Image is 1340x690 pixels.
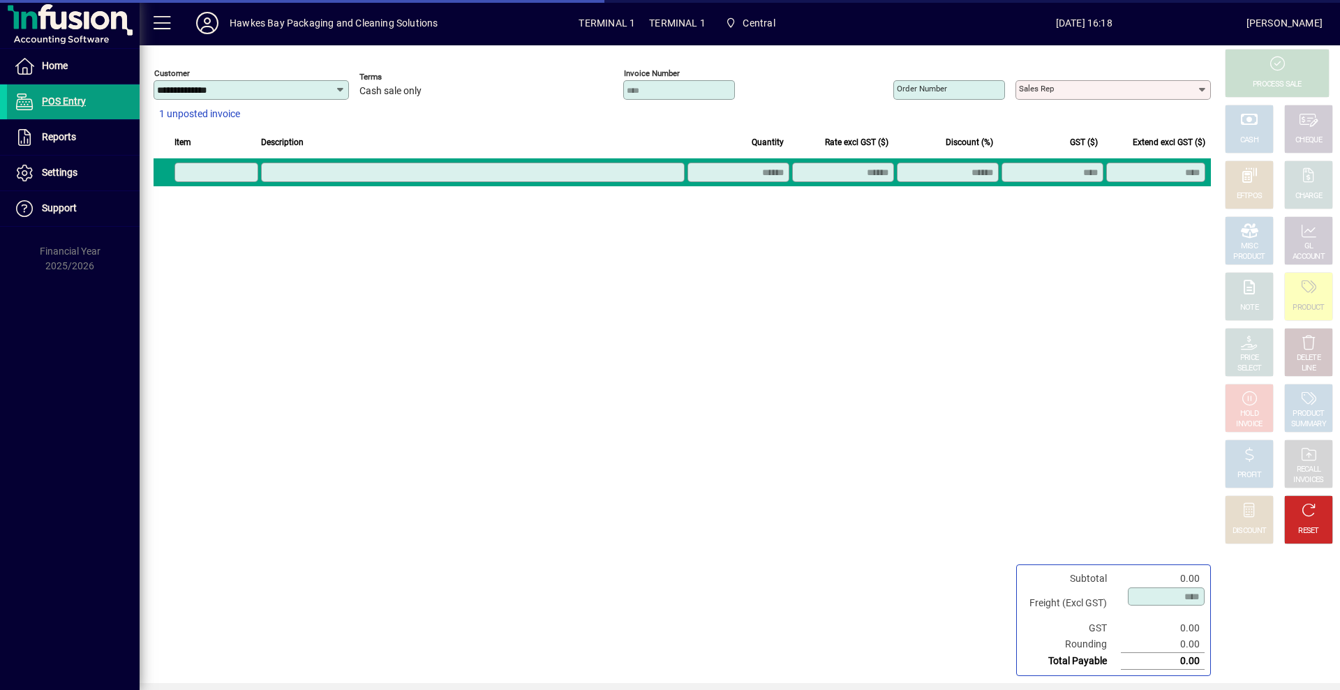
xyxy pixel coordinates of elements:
div: PRICE [1240,353,1259,363]
span: Reports [42,131,76,142]
div: PROFIT [1237,470,1261,481]
span: Quantity [752,135,784,150]
a: Support [7,191,140,226]
span: Support [42,202,77,213]
button: Profile [185,10,230,36]
td: 0.00 [1121,636,1205,653]
span: TERMINAL 1 [579,12,635,34]
div: Hawkes Bay Packaging and Cleaning Solutions [230,12,438,34]
a: Reports [7,120,140,155]
span: Home [42,60,68,71]
span: Description [261,135,304,150]
div: GL [1304,241,1313,252]
span: Settings [42,167,77,178]
span: Cash sale only [359,86,422,97]
div: MISC [1241,241,1258,252]
span: POS Entry [42,96,86,107]
td: GST [1022,620,1121,636]
div: RECALL [1297,465,1321,475]
div: SUMMARY [1291,419,1326,430]
span: Extend excl GST ($) [1133,135,1205,150]
td: Subtotal [1022,571,1121,587]
span: Central [743,12,775,34]
button: 1 unposted invoice [154,102,246,127]
span: Item [174,135,191,150]
span: Discount (%) [946,135,993,150]
mat-label: Sales rep [1019,84,1054,93]
td: Freight (Excl GST) [1022,587,1121,620]
mat-label: Customer [154,68,190,78]
div: NOTE [1240,303,1258,313]
div: PRODUCT [1233,252,1265,262]
td: Rounding [1022,636,1121,653]
div: INVOICES [1293,475,1323,486]
div: RESET [1298,526,1319,537]
span: Rate excl GST ($) [825,135,888,150]
div: CHARGE [1295,191,1323,202]
span: Terms [359,73,443,82]
td: 0.00 [1121,620,1205,636]
div: LINE [1302,363,1316,374]
div: [PERSON_NAME] [1246,12,1323,34]
td: 0.00 [1121,653,1205,670]
div: CHEQUE [1295,135,1322,146]
a: Settings [7,156,140,190]
mat-label: Invoice number [624,68,680,78]
span: Central [720,10,781,36]
div: ACCOUNT [1293,252,1325,262]
div: PRODUCT [1293,409,1324,419]
div: HOLD [1240,409,1258,419]
mat-label: Order number [897,84,947,93]
span: [DATE] 16:18 [922,12,1246,34]
span: 1 unposted invoice [159,107,240,121]
div: DELETE [1297,353,1320,363]
div: PRODUCT [1293,303,1324,313]
span: TERMINAL 1 [649,12,706,34]
div: SELECT [1237,363,1262,374]
a: Home [7,49,140,84]
div: DISCOUNT [1233,526,1266,537]
td: 0.00 [1121,571,1205,587]
div: CASH [1240,135,1258,146]
div: INVOICE [1236,419,1262,430]
div: PROCESS SALE [1253,80,1302,90]
div: EFTPOS [1237,191,1263,202]
td: Total Payable [1022,653,1121,670]
span: GST ($) [1070,135,1098,150]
